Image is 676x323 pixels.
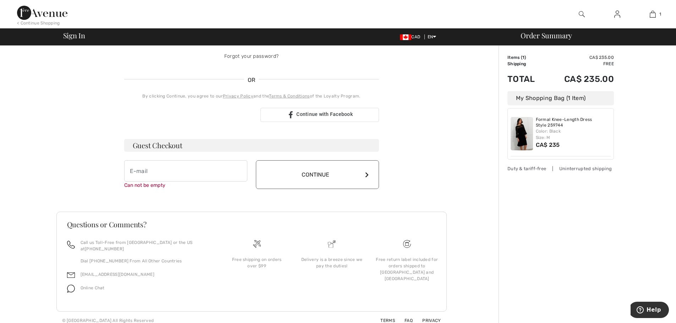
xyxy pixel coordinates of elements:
[67,285,75,293] img: chat
[512,32,672,39] div: Order Summary
[223,94,253,99] a: Privacy Policy
[67,271,75,279] img: email
[428,34,436,39] span: EN
[507,61,545,67] td: Shipping
[124,139,379,152] h3: Guest Checkout
[522,55,524,60] span: 1
[81,272,154,277] a: [EMAIL_ADDRESS][DOMAIN_NAME]
[253,240,261,248] img: Free shipping on orders over $99
[225,256,289,269] div: Free shipping on orders over $99
[507,67,545,91] td: Total
[81,239,211,252] p: Call us Toll-Free from [GEOGRAPHIC_DATA] or the US at
[650,10,656,18] img: My Bag
[400,34,423,39] span: CAD
[85,246,124,251] a: [PHONE_NUMBER]
[614,10,620,18] img: My Info
[631,302,669,319] iframe: Opens a widget where you can find more information
[63,32,85,39] span: Sign In
[536,128,611,141] div: Color: Black Size: M
[545,61,614,67] td: Free
[17,20,60,26] div: < Continue Shopping
[536,117,611,128] a: Formal Knee-Length Dress Style 259744
[121,107,258,123] iframe: Sign in with Google Button
[372,318,395,323] a: Terms
[545,67,614,91] td: CA$ 235.00
[124,160,247,182] input: E-mail
[609,10,626,19] a: Sign In
[328,240,336,248] img: Delivery is a breeze since we pay the duties!
[403,240,411,248] img: Free shipping on orders over $99
[300,256,364,269] div: Delivery is a breeze since we pay the duties!
[414,318,441,323] a: Privacy
[124,182,247,189] div: Can not be empty
[400,34,411,40] img: Canadian Dollar
[296,111,353,117] span: Continue with Facebook
[124,93,379,99] div: By clicking Continue, you agree to our and the of the Loyalty Program.
[536,141,560,148] span: CA$ 235
[224,53,279,59] a: Forgot your password?
[256,160,379,189] button: Continue
[507,91,614,105] div: My Shopping Bag (1 Item)
[269,94,309,99] a: Terms & Conditions
[659,11,661,17] span: 1
[511,117,533,150] img: Formal Knee-Length Dress Style 259744
[81,285,105,290] span: Online Chat
[635,10,670,18] a: 1
[507,54,545,61] td: Items ( )
[545,54,614,61] td: CA$ 235.00
[244,76,259,84] span: OR
[67,221,436,228] h3: Questions or Comments?
[81,258,211,264] p: Dial [PHONE_NUMBER] From All Other Countries
[396,318,413,323] a: FAQ
[375,256,439,282] div: Free return label included for orders shipped to [GEOGRAPHIC_DATA] and [GEOGRAPHIC_DATA]
[507,165,614,172] div: Duty & tariff-free | Uninterrupted shipping
[67,241,75,249] img: call
[579,10,585,18] img: search the website
[17,6,67,20] img: 1ère Avenue
[260,108,379,122] a: Continue with Facebook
